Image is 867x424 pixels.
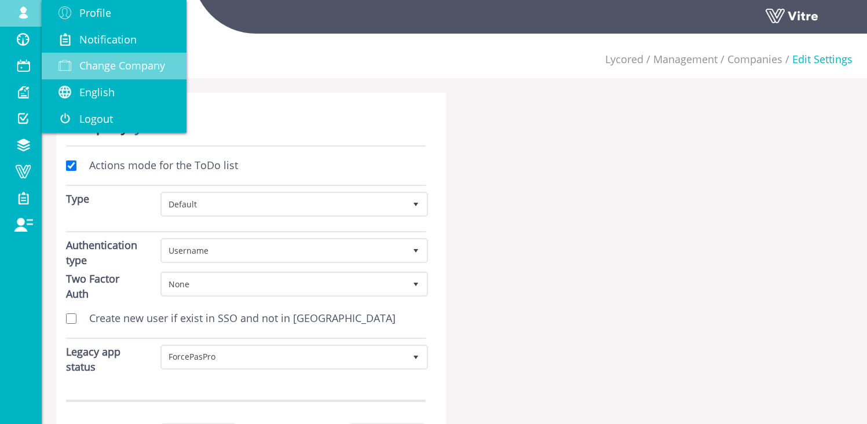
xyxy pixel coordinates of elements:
span: select [405,193,426,214]
a: Companies [727,52,782,66]
span: ForcePasPro [162,346,405,367]
label: Create new user if exist in SSO and not in [GEOGRAPHIC_DATA] [78,311,396,326]
span: Change Company [79,59,165,72]
span: select [405,240,426,261]
span: Default [162,193,405,214]
span: select [405,273,426,294]
span: Logout [79,112,113,126]
input: Actions mode for the ToDo list [66,160,76,171]
label: Legacy app status [66,345,143,374]
li: Management [643,52,718,67]
span: English [79,85,115,99]
input: Create new user if exist in SSO and not in [GEOGRAPHIC_DATA] [66,313,76,324]
label: Type [66,192,89,207]
label: Two Factor Auth [66,272,143,301]
span: None [162,273,405,294]
a: Change Company [42,53,186,79]
span: Profile [79,6,111,20]
li: Edit Settings [782,52,853,67]
span: Username [162,240,405,261]
h3: Company [66,119,426,134]
a: Notification [42,27,186,53]
label: Actions mode for the ToDo list [78,158,238,173]
span: select [405,346,426,367]
label: Authentication type [66,238,143,268]
span: Notification [79,32,137,46]
a: English [42,79,186,106]
a: Logout [42,106,186,133]
span: 183 [605,52,643,66]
